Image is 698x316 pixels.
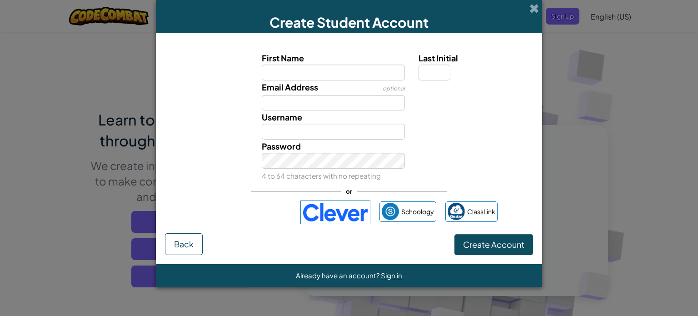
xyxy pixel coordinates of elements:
[448,203,465,220] img: classlink-logo-small.png
[174,239,194,249] span: Back
[467,205,495,218] span: ClassLink
[454,234,533,255] button: Create Account
[296,271,381,280] span: Already have an account?
[401,205,434,218] span: Schoology
[300,201,370,224] img: clever-logo-blue.png
[381,271,402,280] a: Sign in
[419,53,458,63] span: Last Initial
[463,239,524,250] span: Create Account
[262,53,304,63] span: First Name
[165,233,203,255] button: Back
[262,141,301,151] span: Password
[269,14,429,31] span: Create Student Account
[262,171,381,180] small: 4 to 64 characters with no repeating
[383,85,405,92] span: optional
[262,82,318,92] span: Email Address
[196,202,296,222] iframe: Sign in with Google Button
[262,112,302,122] span: Username
[382,203,399,220] img: schoology.png
[341,185,357,198] span: or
